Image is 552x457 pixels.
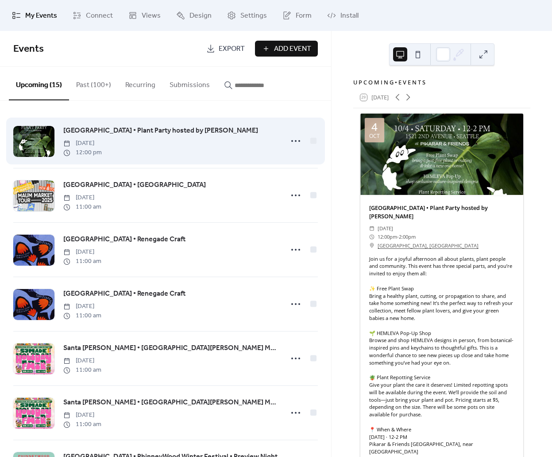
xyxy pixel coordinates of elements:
[63,234,185,245] span: [GEOGRAPHIC_DATA] • Renegade Craft
[63,366,101,375] span: 11:00 am
[13,39,44,59] span: Events
[255,41,318,57] button: Add Event
[63,234,185,245] a: [GEOGRAPHIC_DATA] • Renegade Craft
[200,41,251,57] a: Export
[5,4,64,27] a: My Events
[219,44,245,54] span: Export
[69,67,118,99] button: Past (100+)
[25,11,57,21] span: My Events
[276,4,318,27] a: Form
[378,224,393,232] span: [DATE]
[369,224,375,232] div: ​
[63,289,185,299] span: [GEOGRAPHIC_DATA] • Renegade Craft
[9,67,69,100] button: Upcoming (15)
[63,302,101,311] span: [DATE]
[142,11,161,21] span: Views
[63,125,258,137] a: [GEOGRAPHIC_DATA] • Plant Party hosted by [PERSON_NAME]
[369,133,380,139] div: Oct
[63,356,101,366] span: [DATE]
[399,232,416,241] span: 2:00pm
[274,44,311,54] span: Add Event
[296,11,312,21] span: Form
[63,126,258,136] span: [GEOGRAPHIC_DATA] • Plant Party hosted by [PERSON_NAME]
[122,4,167,27] a: Views
[189,11,212,21] span: Design
[63,397,278,408] span: Santa [PERSON_NAME] • [GEOGRAPHIC_DATA][PERSON_NAME] Made Holiday Fair
[369,232,375,241] div: ​
[220,4,274,27] a: Settings
[66,4,120,27] a: Connect
[397,232,399,241] span: -
[63,311,101,320] span: 11:00 am
[63,139,102,148] span: [DATE]
[353,78,530,87] div: U P C O M I N G • E V E N T S
[340,11,359,21] span: Install
[63,257,101,266] span: 11:00 am
[63,343,278,354] a: Santa [PERSON_NAME] • [GEOGRAPHIC_DATA][PERSON_NAME] Made Holiday Fair
[162,67,217,99] button: Submissions
[369,241,375,250] div: ​
[63,179,206,191] a: [GEOGRAPHIC_DATA] • [GEOGRAPHIC_DATA]
[240,11,267,21] span: Settings
[63,193,101,202] span: [DATE]
[360,204,523,221] div: [GEOGRAPHIC_DATA] • Plant Party hosted by [PERSON_NAME]
[378,241,479,250] a: [GEOGRAPHIC_DATA], [GEOGRAPHIC_DATA]
[371,122,378,132] div: 4
[63,288,185,300] a: [GEOGRAPHIC_DATA] • Renegade Craft
[63,248,101,257] span: [DATE]
[320,4,365,27] a: Install
[86,11,113,21] span: Connect
[118,67,162,99] button: Recurring
[63,420,101,429] span: 11:00 am
[63,202,101,212] span: 11:00 am
[63,411,101,420] span: [DATE]
[63,148,102,157] span: 12:00 pm
[170,4,218,27] a: Design
[63,397,278,408] a: Santa [PERSON_NAME] • [GEOGRAPHIC_DATA][PERSON_NAME] Made Holiday Fair
[378,232,397,241] span: 12:00pm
